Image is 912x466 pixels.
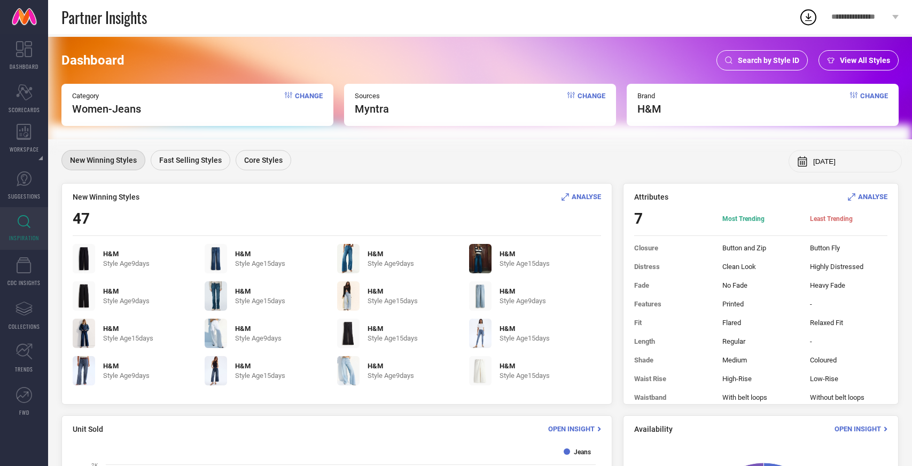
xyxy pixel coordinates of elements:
[634,375,712,383] span: Waist Rise
[73,210,90,227] span: 47
[500,325,550,333] span: H&M
[572,193,601,201] span: ANALYSE
[368,297,418,305] span: Style Age 15 days
[860,92,888,115] span: Change
[810,215,887,223] span: Least Trending
[368,334,418,342] span: Style Age 15 days
[73,319,95,348] img: LuG1gUee_b5728e39f9a04d2f8fcbdca5a7b108fb.jpg
[810,393,887,401] span: Without belt loops
[73,425,103,433] span: Unit Sold
[578,92,605,115] span: Change
[722,356,800,364] span: Medium
[722,300,800,308] span: Printed
[634,210,712,227] span: 7
[835,424,887,434] div: Open Insight
[205,281,227,311] img: A2QElYWS_b37497a3cc944984b33957770c576098.jpg
[9,322,40,330] span: COLLECTIONS
[722,319,800,327] span: Flared
[634,193,668,201] span: Attributes
[235,334,282,342] span: Style Age 9 days
[368,362,414,370] span: H&M
[469,319,492,348] img: CEzKH733_aef9e1bb3aca4d6bbd95d838858f0bc1.jpg
[205,356,227,385] img: VSP995o6_82bc6f2c8461464287fd94a1056e67bf.jpg
[810,244,887,252] span: Button Fly
[337,281,360,311] img: B0lHWf5A_7facf7ebd87d457c97a18b6d6c6d00d6.jpg
[205,244,227,273] img: eGFueqdK_2183ade8838248a48d1066438124430e.jpg
[634,356,712,364] span: Shade
[10,145,39,153] span: WORKSPACE
[244,156,283,164] span: Core Styles
[73,281,95,311] img: e1r9crrq_75453bd366174290a697ecd2dba48055.jpg
[19,408,29,416] span: FWD
[634,300,712,308] span: Features
[840,56,890,65] span: View All Styles
[9,106,40,114] span: SCORECARDS
[295,92,323,115] span: Change
[634,263,712,271] span: Distress
[722,215,800,223] span: Most Trending
[235,287,285,295] span: H&M
[368,287,418,295] span: H&M
[235,372,285,380] span: Style Age 15 days
[500,287,546,295] span: H&M
[205,319,227,348] img: LX6gUL0b_03c510ee0ecf4a5a868449bd3fd2f641.jpg
[15,365,33,373] span: TRENDS
[159,156,222,164] span: Fast Selling Styles
[810,300,887,308] span: -
[500,250,550,258] span: H&M
[368,250,414,258] span: H&M
[722,393,800,401] span: With belt loops
[637,92,661,100] span: Brand
[810,281,887,289] span: Heavy Fade
[634,244,712,252] span: Closure
[235,259,285,267] span: Style Age 15 days
[848,192,887,202] div: Analyse
[103,250,150,258] span: H&M
[368,259,414,267] span: Style Age 9 days
[813,157,893,165] input: Select month
[235,325,282,333] span: H&M
[469,281,492,311] img: JKegR3h0_fccada4c66ea4aa18cd3fc80005f6c1a.jpg
[500,362,550,370] span: H&M
[337,356,360,385] img: 3rKbTQlx_8b9adc0c7b0f4fa39b1d4be5b496a7af.jpg
[858,193,887,201] span: ANALYSE
[634,281,712,289] span: Fade
[70,156,137,164] span: New Winning Styles
[722,244,800,252] span: Button and Zip
[500,259,550,267] span: Style Age 15 days
[469,244,492,273] img: azA5k9Fp_33cc2f0d966144dc9ac4e77f49bafb13.jpg
[637,102,661,115] span: h&m
[722,337,800,345] span: Regular
[103,362,150,370] span: H&M
[548,424,601,434] div: Open Insight
[469,356,492,385] img: 9JRmTLrS_31024b60116f4b05b99158cdf91e08c8.jpg
[72,102,141,115] span: Women-Jeans
[355,102,389,115] span: myntra
[355,92,389,100] span: Sources
[235,297,285,305] span: Style Age 15 days
[634,425,673,433] span: Availability
[722,263,800,271] span: Clean Look
[634,393,712,401] span: Waistband
[103,297,150,305] span: Style Age 9 days
[500,372,550,380] span: Style Age 15 days
[10,62,38,70] span: DASHBOARD
[634,319,712,327] span: Fit
[722,375,800,383] span: High-Rise
[548,425,595,433] span: Open Insight
[73,244,95,273] img: r95xqygW_908f4b3bf54842f7875feb024d8d28b2.jpg
[810,375,887,383] span: Low-Rise
[103,325,153,333] span: H&M
[722,281,800,289] span: No Fade
[235,362,285,370] span: H&M
[103,259,150,267] span: Style Age 9 days
[500,297,546,305] span: Style Age 9 days
[810,356,887,364] span: Coloured
[574,448,591,456] text: Jeans
[835,425,881,433] span: Open Insight
[8,192,41,200] span: SUGGESTIONS
[799,7,818,27] div: Open download list
[810,319,887,327] span: Relaxed Fit
[337,244,360,273] img: O6nhaUyU_c6020d602b6f4bbf842fcd1abae59969.jpg
[738,56,799,65] span: Search by Style ID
